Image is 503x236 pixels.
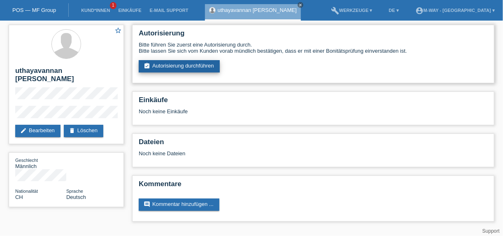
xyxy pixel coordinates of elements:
i: close [298,3,303,7]
a: editBearbeiten [15,125,61,137]
span: Schweiz [15,194,23,200]
a: DE ▾ [385,8,403,13]
a: Kund*innen [77,8,114,13]
a: POS — MF Group [12,7,56,13]
i: comment [144,201,150,208]
div: Bitte führen Sie zuerst eine Autorisierung durch. Bitte lassen Sie sich vom Kunden vorab mündlich... [139,42,488,54]
a: close [298,2,303,8]
i: account_circle [415,7,424,15]
h2: Autorisierung [139,29,488,42]
div: Noch keine Dateien [139,150,390,157]
a: E-Mail Support [146,8,193,13]
i: edit [20,127,27,134]
div: Noch keine Einkäufe [139,108,488,121]
a: account_circlem-way - [GEOGRAPHIC_DATA] ▾ [411,8,499,13]
h2: Einkäufe [139,96,488,108]
a: assignment_turned_inAutorisierung durchführen [139,60,220,72]
a: Einkäufe [114,8,145,13]
a: star_border [114,27,122,35]
i: delete [69,127,75,134]
h2: Kommentare [139,180,488,192]
span: Deutsch [66,194,86,200]
a: Support [482,228,500,234]
a: deleteLöschen [64,125,103,137]
i: star_border [114,27,122,34]
a: uthayavannan [PERSON_NAME] [218,7,297,13]
a: buildWerkzeuge ▾ [327,8,377,13]
span: Sprache [66,189,83,194]
h2: uthayavannan [PERSON_NAME] [15,67,117,87]
div: Männlich [15,157,66,169]
i: assignment_turned_in [144,63,150,69]
a: commentKommentar hinzufügen ... [139,199,219,211]
span: 1 [110,2,116,9]
span: Geschlecht [15,158,38,163]
i: build [331,7,339,15]
h2: Dateien [139,138,488,150]
span: Nationalität [15,189,38,194]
